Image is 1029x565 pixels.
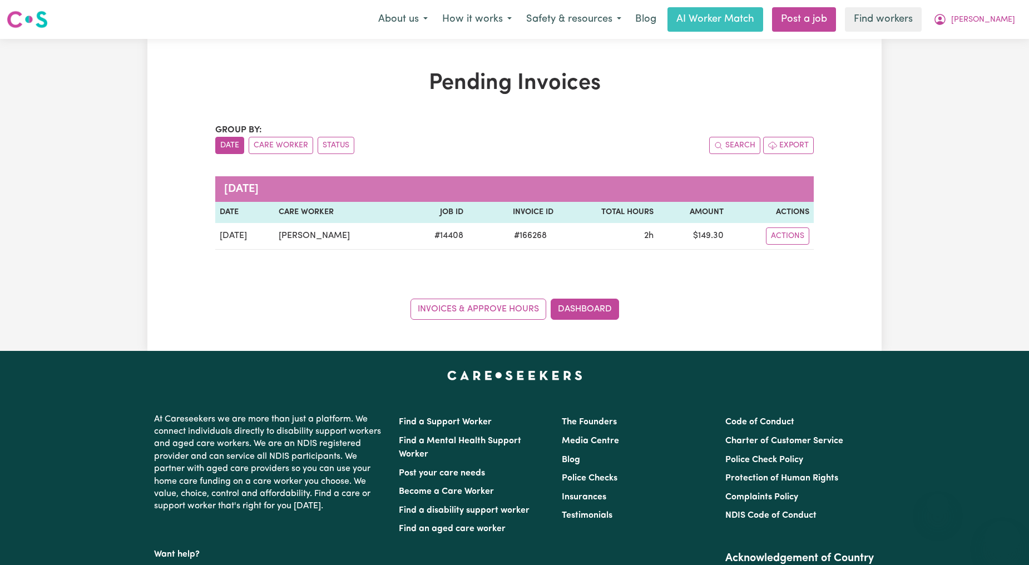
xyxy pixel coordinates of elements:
[562,493,606,502] a: Insurances
[725,474,838,483] a: Protection of Human Rights
[725,493,798,502] a: Complaints Policy
[927,494,949,516] iframe: Close message
[763,137,814,154] button: Export
[562,418,617,427] a: The Founders
[405,202,467,223] th: Job ID
[399,437,521,459] a: Find a Mental Health Support Worker
[249,137,313,154] button: sort invoices by care worker
[399,487,494,496] a: Become a Care Worker
[725,511,817,520] a: NDIS Code of Conduct
[519,8,629,31] button: Safety & resources
[435,8,519,31] button: How it works
[562,437,619,445] a: Media Centre
[562,455,580,464] a: Blog
[725,437,843,445] a: Charter of Customer Service
[154,544,385,561] p: Want help?
[7,9,48,29] img: Careseekers logo
[410,299,546,320] a: Invoices & Approve Hours
[318,137,354,154] button: sort invoices by paid status
[766,227,809,245] button: Actions
[709,137,760,154] button: Search
[399,418,492,427] a: Find a Support Worker
[399,524,506,533] a: Find an aged care worker
[215,137,244,154] button: sort invoices by date
[399,506,530,515] a: Find a disability support worker
[725,552,875,565] h2: Acknowledgement of Country
[629,7,663,32] a: Blog
[468,202,558,223] th: Invoice ID
[154,409,385,517] p: At Careseekers we are more than just a platform. We connect individuals directly to disability su...
[926,8,1022,31] button: My Account
[772,7,836,32] a: Post a job
[667,7,763,32] a: AI Worker Match
[447,371,582,380] a: Careseekers home page
[7,7,48,32] a: Careseekers logo
[725,418,794,427] a: Code of Conduct
[728,202,814,223] th: Actions
[399,469,485,478] a: Post your care needs
[985,521,1020,556] iframe: Button to launch messaging window
[725,455,803,464] a: Police Check Policy
[405,223,467,250] td: # 14408
[215,126,262,135] span: Group by:
[551,299,619,320] a: Dashboard
[658,202,728,223] th: Amount
[562,474,617,483] a: Police Checks
[644,231,654,240] span: 2 hours
[215,176,814,202] caption: [DATE]
[215,223,274,250] td: [DATE]
[215,70,814,97] h1: Pending Invoices
[951,14,1015,26] span: [PERSON_NAME]
[658,223,728,250] td: $ 149.30
[558,202,658,223] th: Total Hours
[215,202,274,223] th: Date
[845,7,922,32] a: Find workers
[507,229,553,242] span: # 166268
[371,8,435,31] button: About us
[274,223,405,250] td: [PERSON_NAME]
[274,202,405,223] th: Care Worker
[562,511,612,520] a: Testimonials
